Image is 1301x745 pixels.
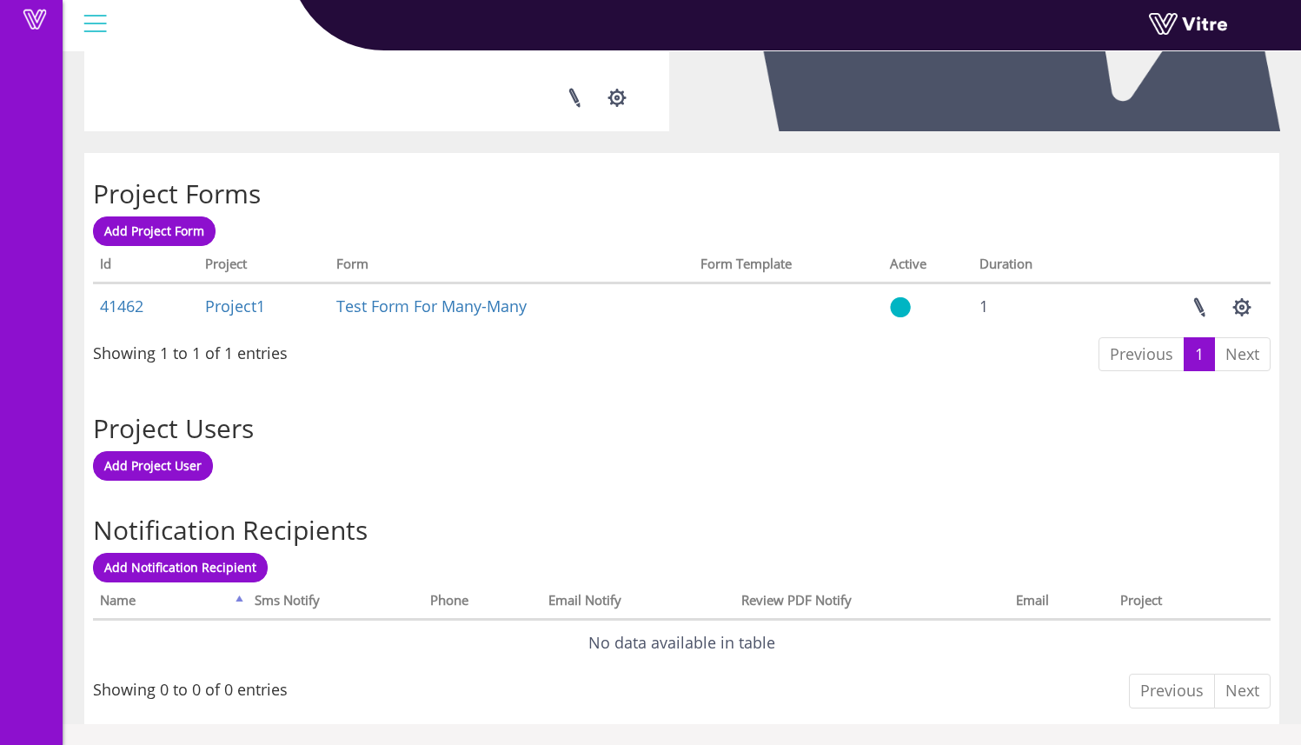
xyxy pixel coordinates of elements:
[205,296,265,316] a: Project1
[104,559,256,575] span: Add Notification Recipient
[1214,674,1271,708] a: Next
[93,414,1271,442] h2: Project Users
[93,516,1271,544] h2: Notification Recipients
[104,223,204,239] span: Add Project Form
[93,336,288,365] div: Showing 1 to 1 of 1 entries
[883,250,972,283] th: Active
[93,250,198,283] th: Id
[734,587,1009,620] th: Review PDF Notify
[890,296,911,318] img: yes
[1214,337,1271,372] a: Next
[1113,587,1239,620] th: Project
[100,296,143,316] a: 41462
[93,216,216,246] a: Add Project Form
[972,283,1093,330] td: 1
[93,451,213,481] a: Add Project User
[1129,674,1215,708] a: Previous
[93,553,268,582] a: Add Notification Recipient
[104,457,202,474] span: Add Project User
[93,587,248,620] th: Name: activate to sort column descending
[972,250,1093,283] th: Duration
[1099,337,1185,372] a: Previous
[93,179,1271,208] h2: Project Forms
[423,587,541,620] th: Phone
[1184,337,1215,372] a: 1
[93,620,1271,667] td: No data available in table
[336,296,527,316] a: Test Form For Many-Many
[198,250,330,283] th: Project
[93,672,288,702] div: Showing 0 to 0 of 0 entries
[1009,587,1114,620] th: Email
[329,250,693,283] th: Form
[248,587,423,620] th: Sms Notify
[541,587,734,620] th: Email Notify
[694,250,883,283] th: Form Template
